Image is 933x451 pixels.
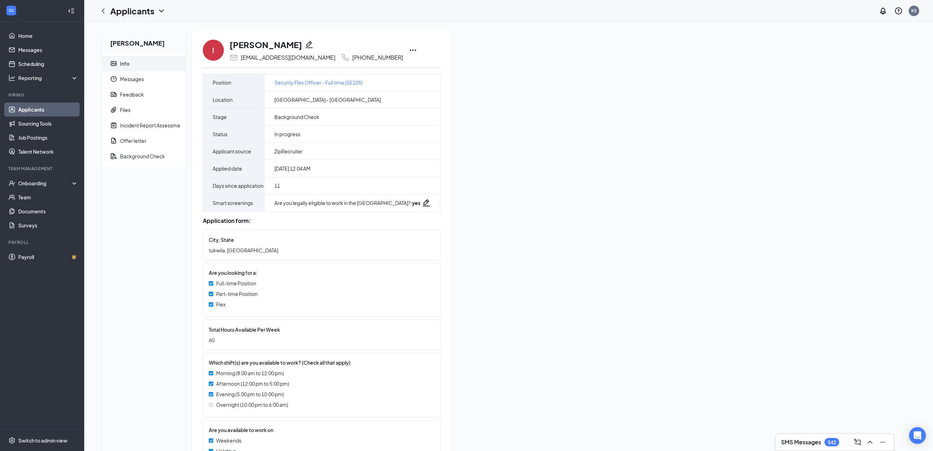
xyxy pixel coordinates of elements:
span: Are you available to work on [209,426,273,434]
a: ReportFeedback [102,87,186,102]
span: [DATE] 12:04 AM [274,165,311,172]
a: DocumentApproveOffer letter [102,133,186,148]
span: Are you looking for a: [209,269,258,277]
a: Talent Network [18,145,78,159]
svg: ContactCard [110,60,117,67]
svg: Clock [110,75,117,82]
svg: Paperclip [110,106,117,113]
svg: ChevronDown [157,7,166,15]
h2: [PERSON_NAME] [102,30,186,53]
span: Full-time Position [216,279,256,287]
span: Position [213,78,231,87]
h3: SMS Messages [781,438,821,446]
div: Team Management [8,166,77,172]
div: [PHONE_NUMBER] [352,54,403,61]
span: Stage [213,113,227,121]
svg: ChevronLeft [99,7,107,15]
a: Sourcing Tools [18,117,78,131]
svg: DocumentApprove [110,137,117,144]
svg: Collapse [68,7,75,14]
div: Background Check [120,153,165,160]
a: Team [18,190,78,204]
span: ZipRecruiter [274,148,303,155]
span: 11 [274,182,280,189]
svg: Notifications [879,7,887,15]
svg: ChevronUp [866,438,874,446]
div: Are you legally eligible to work in the [GEOGRAPHIC_DATA]? : [274,199,420,206]
div: Reporting [18,74,79,81]
span: Evening (5:00 pm to 10:00 pm) [216,390,284,398]
span: Which shift(s) are you available to work? (Check all that apply) [209,359,351,366]
a: Messages [18,43,78,57]
button: ChevronUp [865,437,876,448]
span: City, State [209,236,234,244]
a: Home [18,29,78,43]
div: Offer letter [120,137,146,144]
span: Applicant source [213,147,251,155]
div: 542 [828,439,836,445]
a: Security Flex Officer - Full time (SE105) [274,79,362,86]
h1: [PERSON_NAME] [229,39,302,51]
div: Open Intercom Messenger [909,427,926,444]
span: Flex [216,300,226,308]
span: Days since application [213,181,264,190]
strong: yes [412,200,420,206]
div: Switch to admin view [18,437,67,444]
div: Payroll [8,239,77,245]
div: Onboarding [18,180,72,187]
svg: UserCheck [8,180,15,187]
span: Afternoon (12:00 pm to 5:00 pm) [216,380,289,387]
a: Documents [18,204,78,218]
div: Application form: [203,217,441,224]
svg: WorkstreamLogo [8,7,15,14]
svg: Minimize [879,438,887,446]
span: Status [213,130,227,138]
svg: DocumentSearch [110,153,117,160]
div: Hiring [8,92,77,98]
a: PaperclipFiles [102,102,186,118]
span: Weekends [216,437,241,444]
div: Feedback [120,91,144,98]
span: Messages [120,71,180,87]
a: ContactCardInfo [102,56,186,71]
span: 60 [209,336,428,344]
span: Applied date [213,164,242,173]
svg: ComposeMessage [853,438,862,446]
svg: QuestionInfo [894,7,903,15]
a: DocumentSearchBackground Check [102,148,186,164]
button: Minimize [877,437,888,448]
svg: Phone [341,53,349,62]
div: KS [911,8,917,14]
a: Applicants [18,102,78,117]
span: In progress [274,131,300,138]
svg: Pencil [422,199,431,207]
span: [GEOGRAPHIC_DATA] - [GEOGRAPHIC_DATA] [274,96,381,103]
span: Part-time Position [216,290,258,298]
span: Background Check [274,113,319,120]
div: [EMAIL_ADDRESS][DOMAIN_NAME] [241,54,335,61]
svg: Analysis [8,74,15,81]
span: Total Hours Available Per Week [209,326,280,333]
a: ClockMessages [102,71,186,87]
svg: Ellipses [409,46,417,54]
div: I [213,45,214,55]
span: tukwila, [GEOGRAPHIC_DATA] [209,246,428,254]
svg: Pencil [305,40,313,49]
svg: NoteActive [110,122,117,129]
button: ComposeMessage [852,437,863,448]
div: Files [120,106,131,113]
span: Location [213,95,233,104]
a: PayrollCrown [18,250,78,264]
a: Scheduling [18,57,78,71]
a: Job Postings [18,131,78,145]
h1: Applicants [110,5,154,17]
svg: Report [110,91,117,98]
span: Morning (8:00 am to 12:00 pm) [216,369,284,377]
div: Info [120,60,129,67]
div: Incident Report Assessment [120,122,185,129]
a: Surveys [18,218,78,232]
a: NoteActiveIncident Report Assessment [102,118,186,133]
span: Overnight (10:00 pm to 6:00 am) [216,401,288,409]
